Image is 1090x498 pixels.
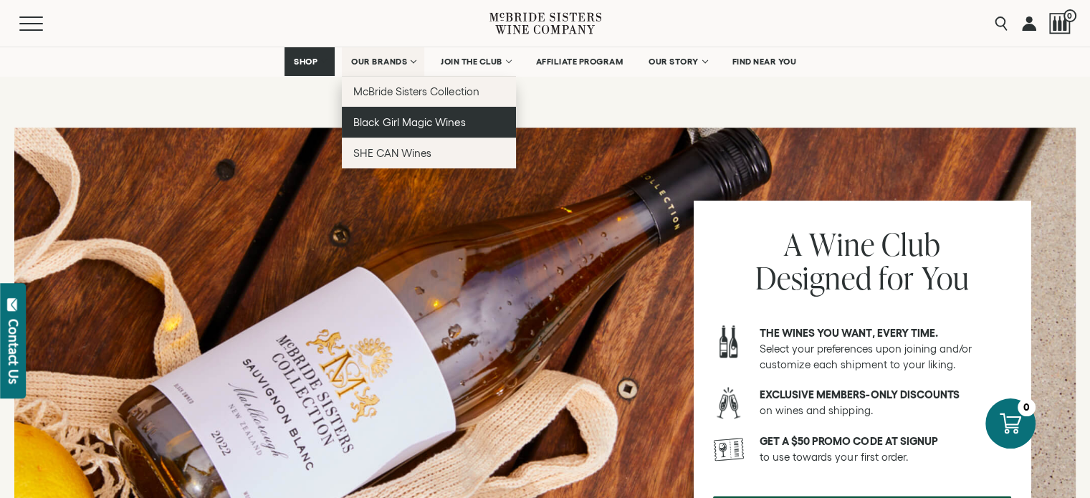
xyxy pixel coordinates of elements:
strong: The wines you want, every time. [760,327,938,339]
a: JOIN THE CLUB [431,47,520,76]
span: OUR BRANDS [351,57,407,67]
span: FIND NEAR YOU [732,57,797,67]
span: SHE CAN Wines [353,147,431,159]
strong: GET A $50 PROMO CODE AT SIGNUP [760,435,938,447]
a: SHE CAN Wines [342,138,516,168]
button: Mobile Menu Trigger [19,16,71,31]
span: 0 [1063,9,1076,22]
a: Black Girl Magic Wines [342,107,516,138]
span: JOIN THE CLUB [441,57,502,67]
a: McBride Sisters Collection [342,76,516,107]
span: AFFILIATE PROGRAM [536,57,623,67]
span: You [922,257,970,299]
a: OUR BRANDS [342,47,424,76]
a: SHOP [285,47,335,76]
div: Contact Us [6,319,21,384]
p: to use towards your first order. [760,434,1011,465]
span: Designed [755,257,872,299]
span: A [783,223,802,265]
a: FIND NEAR YOU [723,47,806,76]
a: AFFILIATE PROGRAM [527,47,633,76]
p: Select your preferences upon joining and/or customize each shipment to your liking. [760,325,1011,373]
span: SHOP [294,57,318,67]
span: for [879,257,914,299]
div: 0 [1018,398,1036,416]
span: Wine [809,223,874,265]
span: Black Girl Magic Wines [353,116,465,128]
p: on wines and shipping. [760,387,1011,418]
a: OUR STORY [639,47,716,76]
span: Club [881,223,940,265]
strong: Exclusive members-only discounts [760,388,960,401]
span: McBride Sisters Collection [353,85,479,97]
span: OUR STORY [649,57,699,67]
